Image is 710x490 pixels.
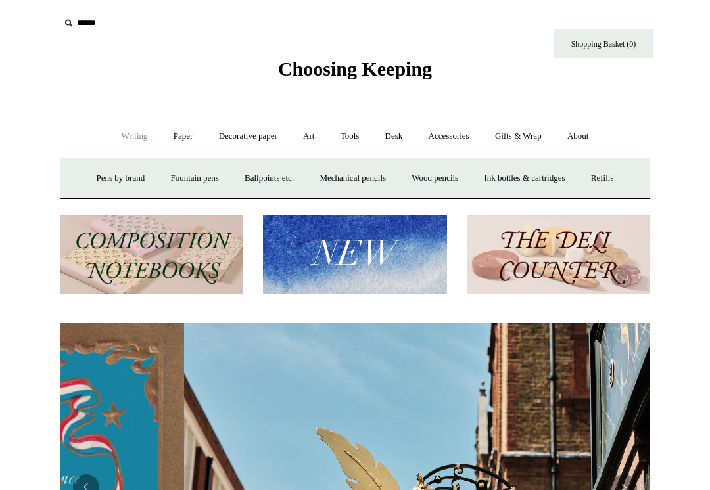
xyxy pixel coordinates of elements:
[158,161,230,196] a: Fountain pens
[329,119,371,154] a: Tools
[308,161,398,196] a: Mechanical pencils
[291,119,326,154] a: Art
[472,161,577,196] a: Ink bottles & cartridges
[554,29,653,58] a: Shopping Basket (0)
[373,119,415,154] a: Desk
[278,68,432,78] a: Choosing Keeping
[400,161,470,196] a: Wood pencils
[110,119,160,154] a: Writing
[556,119,601,154] a: About
[162,119,205,154] a: Paper
[60,215,243,294] img: 202302 Composition ledgers.jpg__PID:69722ee6-fa44-49dd-a067-31375e5d54ec
[207,119,289,154] a: Decorative paper
[85,161,157,196] a: Pens by brand
[467,215,650,294] img: The Deli Counter
[263,215,446,294] img: New.jpg__PID:f73bdf93-380a-4a35-bcfe-7823039498e1
[417,119,481,154] a: Accessories
[233,161,306,196] a: Ballpoints etc.
[483,119,554,154] a: Gifts & Wrap
[579,161,626,196] a: Refills
[278,58,432,79] span: Choosing Keeping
